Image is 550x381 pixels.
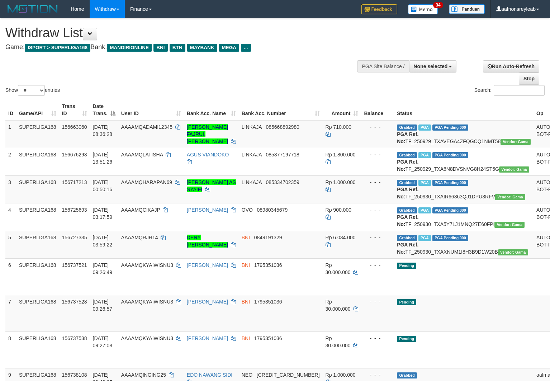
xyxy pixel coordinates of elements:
span: Copy 085668892980 to clipboard [266,124,299,130]
span: Rp 30.000.000 [326,299,351,312]
a: DENY [PERSON_NAME] [187,235,228,248]
span: Rp 900.000 [326,207,351,213]
span: Rp 1.000.000 [326,372,356,378]
span: Rp 6.034.000 [326,235,356,240]
span: Rp 30.000.000 [326,262,351,275]
span: Pending [397,336,416,342]
span: Vendor URL: https://trx31.1velocity.biz [501,139,531,145]
td: SUPERLIGA168 [16,231,59,258]
td: 3 [5,175,16,203]
th: Bank Acc. Name: activate to sort column ascending [184,100,239,120]
th: Date Trans.: activate to sort column descending [90,100,118,120]
span: [DATE] 09:27:08 [93,335,113,348]
b: PGA Ref. No: [397,131,418,144]
span: Copy 085334702359 to clipboard [266,179,299,185]
a: [PERSON_NAME] [187,262,228,268]
span: Grabbed [397,372,417,378]
span: Marked by aafsoycanthlai [418,152,431,158]
span: Copy 085377197718 to clipboard [266,152,299,157]
span: AAAAMQADAMI12345 [121,124,172,130]
img: Button%20Memo.svg [408,4,438,14]
div: - - - [364,298,391,305]
span: [DATE] 13:51:26 [93,152,113,165]
span: [DATE] 09:26:57 [93,299,113,312]
span: Grabbed [397,235,417,241]
span: 156725693 [62,207,87,213]
span: NEO [242,372,252,378]
span: OVO [242,207,253,213]
span: AAAAMQRJR14 [121,235,158,240]
th: Game/API: activate to sort column ascending [16,100,59,120]
td: SUPERLIGA168 [16,258,59,295]
span: 156737538 [62,335,87,341]
input: Search: [494,85,545,96]
b: PGA Ref. No: [397,187,418,199]
span: Copy 08980345679 to clipboard [257,207,288,213]
td: SUPERLIGA168 [16,203,59,231]
span: PGA Pending [432,124,468,131]
td: SUPERLIGA168 [16,331,59,368]
select: Showentries [18,85,45,96]
span: MANDIRIONLINE [107,44,152,52]
span: MEGA [219,44,240,52]
a: [PERSON_NAME] [187,335,228,341]
b: PGA Ref. No: [397,214,418,227]
th: Bank Acc. Number: activate to sort column ascending [239,100,323,120]
span: AAAAMQINGING25 [121,372,166,378]
span: Grabbed [397,207,417,213]
span: AAAAMQKYAIWISNU3 [121,335,173,341]
label: Show entries [5,85,60,96]
span: [DATE] 09:26:49 [93,262,113,275]
b: PGA Ref. No: [397,159,418,172]
span: AAAAMQKYAIWISNU3 [121,262,173,268]
div: - - - [364,371,391,378]
a: EDO NAWANG SIDI [187,372,232,378]
div: - - - [364,335,391,342]
td: 7 [5,295,16,331]
th: ID [5,100,16,120]
a: Stop [519,72,539,85]
span: Copy 5859457108771000 to clipboard [257,372,320,378]
span: BTN [170,44,185,52]
span: Copy 1795351036 to clipboard [254,335,282,341]
label: Search: [474,85,545,96]
span: None selected [414,64,448,69]
span: Vendor URL: https://trx31.1velocity.biz [495,194,525,200]
div: - - - [364,151,391,158]
span: Vendor URL: https://trx31.1velocity.biz [499,166,529,173]
span: PGA Pending [432,180,468,186]
td: SUPERLIGA168 [16,295,59,331]
a: [PERSON_NAME] AS SYAIFI [187,179,236,192]
span: [DATE] 03:59:22 [93,235,113,248]
span: BNI [242,235,250,240]
td: TF_250929_TXA6N8DVSNVG8H24ST5G [394,148,534,175]
span: 156717213 [62,179,87,185]
span: 156727335 [62,235,87,240]
span: Copy 1795351036 to clipboard [254,262,282,268]
span: 156676293 [62,152,87,157]
span: AAAAMQHARAPAN69 [121,179,172,185]
span: [DATE] 08:36:28 [93,124,113,137]
div: - - - [364,234,391,241]
span: MAYBANK [187,44,217,52]
span: Pending [397,263,416,269]
td: TF_250930_TXAIR66363QJ1DPU3RFV [394,175,534,203]
img: MOTION_logo.png [5,4,60,14]
td: SUPERLIGA168 [16,120,59,148]
td: 1 [5,120,16,148]
td: 5 [5,231,16,258]
b: PGA Ref. No: [397,242,418,255]
th: User ID: activate to sort column ascending [118,100,184,120]
span: PGA Pending [432,207,468,213]
span: Marked by aafnonsreyleab [418,235,431,241]
div: - - - [364,262,391,269]
span: [DATE] 03:17:59 [93,207,113,220]
span: Copy 0849191329 to clipboard [254,235,282,240]
td: 8 [5,331,16,368]
span: BNI [242,299,250,305]
button: None selected [409,60,457,72]
div: - - - [364,179,391,186]
span: BNI [242,335,250,341]
span: Marked by aafchhiseyha [418,124,431,131]
span: Rp 1.800.000 [326,152,356,157]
